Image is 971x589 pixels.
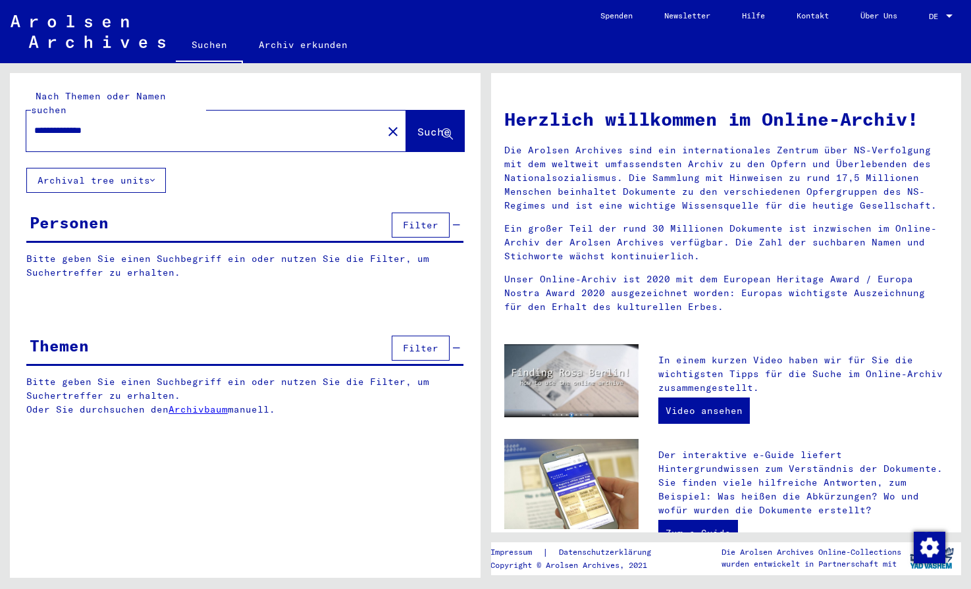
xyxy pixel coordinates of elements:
span: Filter [403,219,438,231]
p: wurden entwickelt in Partnerschaft mit [722,558,901,570]
a: Archiv erkunden [243,29,363,61]
button: Filter [392,213,450,238]
span: DE [929,12,943,21]
div: Personen [30,211,109,234]
img: yv_logo.png [907,542,957,575]
a: Video ansehen [658,397,750,424]
p: Die Arolsen Archives sind ein internationales Zentrum über NS-Verfolgung mit dem weltweit umfasse... [504,143,949,213]
p: In einem kurzen Video haben wir für Sie die wichtigsten Tipps für die Suche im Online-Archiv zusa... [658,353,948,395]
img: Zustimmung ändern [914,532,945,563]
h1: Herzlich willkommen im Online-Archiv! [504,105,949,133]
p: Bitte geben Sie einen Suchbegriff ein oder nutzen Sie die Filter, um Suchertreffer zu erhalten. O... [26,375,464,417]
p: Ein großer Teil der rund 30 Millionen Dokumente ist inzwischen im Online-Archiv der Arolsen Archi... [504,222,949,263]
button: Suche [406,111,464,151]
a: Archivbaum [169,403,228,415]
a: Impressum [490,546,542,559]
a: Zum e-Guide [658,520,738,546]
p: Unser Online-Archiv ist 2020 mit dem European Heritage Award / Europa Nostra Award 2020 ausgezeic... [504,272,949,314]
img: Arolsen_neg.svg [11,15,165,48]
div: | [490,546,667,559]
span: Filter [403,342,438,354]
button: Archival tree units [26,168,166,193]
p: Die Arolsen Archives Online-Collections [722,546,901,558]
div: Themen [30,334,89,357]
button: Filter [392,336,450,361]
p: Copyright © Arolsen Archives, 2021 [490,559,667,571]
mat-icon: close [385,124,401,140]
img: video.jpg [504,344,639,417]
a: Suchen [176,29,243,63]
p: Bitte geben Sie einen Suchbegriff ein oder nutzen Sie die Filter, um Suchertreffer zu erhalten. [26,252,463,280]
div: Zustimmung ändern [913,531,945,563]
span: Suche [417,125,450,138]
img: eguide.jpg [504,439,639,529]
mat-label: Nach Themen oder Namen suchen [31,90,166,116]
p: Der interaktive e-Guide liefert Hintergrundwissen zum Verständnis der Dokumente. Sie finden viele... [658,448,948,517]
a: Datenschutzerklärung [548,546,667,559]
button: Clear [380,118,406,144]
